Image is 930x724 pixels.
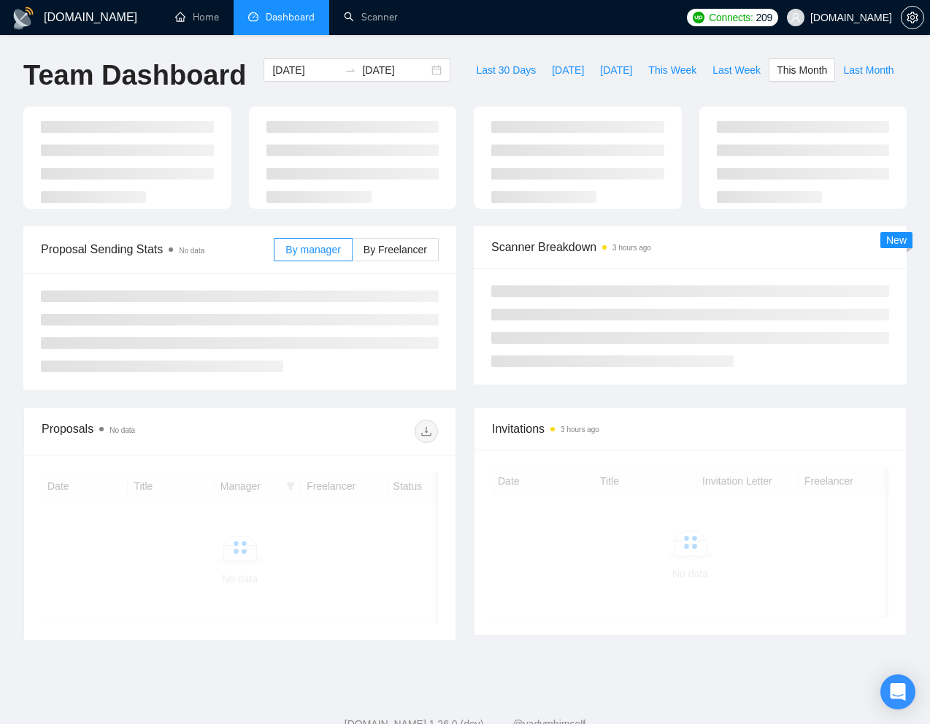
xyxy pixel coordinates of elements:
[344,11,398,23] a: searchScanner
[561,425,599,434] time: 3 hours ago
[266,11,315,23] span: Dashboard
[179,247,204,255] span: No data
[492,420,888,438] span: Invitations
[362,62,429,78] input: End date
[23,58,246,93] h1: Team Dashboard
[345,64,356,76] span: to
[712,62,761,78] span: Last Week
[175,11,219,23] a: homeHome
[41,240,274,258] span: Proposal Sending Stats
[248,12,258,22] span: dashboard
[901,6,924,29] button: setting
[886,234,907,246] span: New
[544,58,592,82] button: [DATE]
[109,426,135,434] span: No data
[880,674,915,709] div: Open Intercom Messenger
[612,244,651,252] time: 3 hours ago
[491,238,889,256] span: Scanner Breakdown
[791,12,801,23] span: user
[756,9,772,26] span: 209
[902,12,923,23] span: setting
[272,62,339,78] input: Start date
[364,244,427,255] span: By Freelancer
[592,58,640,82] button: [DATE]
[468,58,544,82] button: Last 30 Days
[769,58,835,82] button: This Month
[12,7,35,30] img: logo
[901,12,924,23] a: setting
[345,64,356,76] span: swap-right
[600,62,632,78] span: [DATE]
[285,244,340,255] span: By manager
[476,62,536,78] span: Last 30 Days
[777,62,827,78] span: This Month
[552,62,584,78] span: [DATE]
[640,58,704,82] button: This Week
[42,420,240,443] div: Proposals
[704,58,769,82] button: Last Week
[843,62,894,78] span: Last Month
[648,62,696,78] span: This Week
[835,58,902,82] button: Last Month
[693,12,704,23] img: upwork-logo.png
[709,9,753,26] span: Connects:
